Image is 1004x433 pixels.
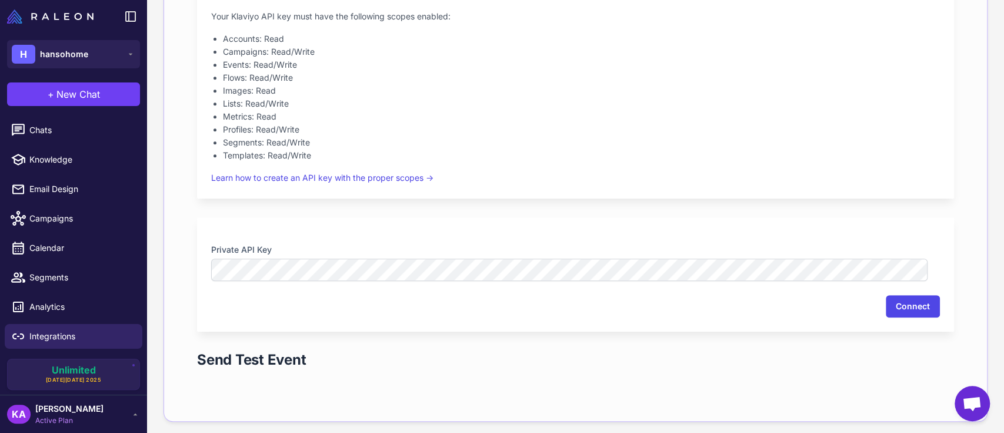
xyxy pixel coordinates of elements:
[5,324,142,349] a: Integrations
[29,271,133,284] span: Segments
[197,351,306,369] h1: Send Test Event
[5,206,142,231] a: Campaigns
[7,405,31,424] div: KA
[35,415,104,426] span: Active Plan
[5,295,142,319] a: Analytics
[211,10,940,23] p: Your Klaviyo API key must have the following scopes enabled:
[223,149,940,162] li: Templates: Read/Write
[40,48,88,61] span: hansohome
[5,265,142,290] a: Segments
[211,243,940,256] label: Private API Key
[48,87,54,101] span: +
[223,136,940,149] li: Segments: Read/Write
[223,58,940,71] li: Events: Read/Write
[886,295,940,318] button: Connect
[29,183,133,196] span: Email Design
[7,82,140,106] button: +New Chat
[29,330,133,343] span: Integrations
[5,236,142,260] a: Calendar
[7,9,98,24] a: Raleon Logo
[7,9,94,24] img: Raleon Logo
[29,153,133,166] span: Knowledge
[5,147,142,172] a: Knowledge
[223,45,940,58] li: Campaigns: Read/Write
[29,124,133,137] span: Chats
[223,110,940,123] li: Metrics: Read
[223,123,940,136] li: Profiles: Read/Write
[56,87,100,101] span: New Chat
[29,212,133,225] span: Campaigns
[12,45,35,64] div: H
[35,402,104,415] span: [PERSON_NAME]
[46,376,102,384] span: [DATE][DATE] 2025
[211,173,433,183] a: Learn how to create an API key with the proper scopes →
[223,32,940,45] li: Accounts: Read
[29,300,133,313] span: Analytics
[52,365,96,375] span: Unlimited
[955,386,990,421] a: Open chat
[7,40,140,68] button: Hhansohome
[223,71,940,84] li: Flows: Read/Write
[5,177,142,201] a: Email Design
[5,118,142,143] a: Chats
[223,84,940,97] li: Images: Read
[223,97,940,110] li: Lists: Read/Write
[29,242,133,254] span: Calendar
